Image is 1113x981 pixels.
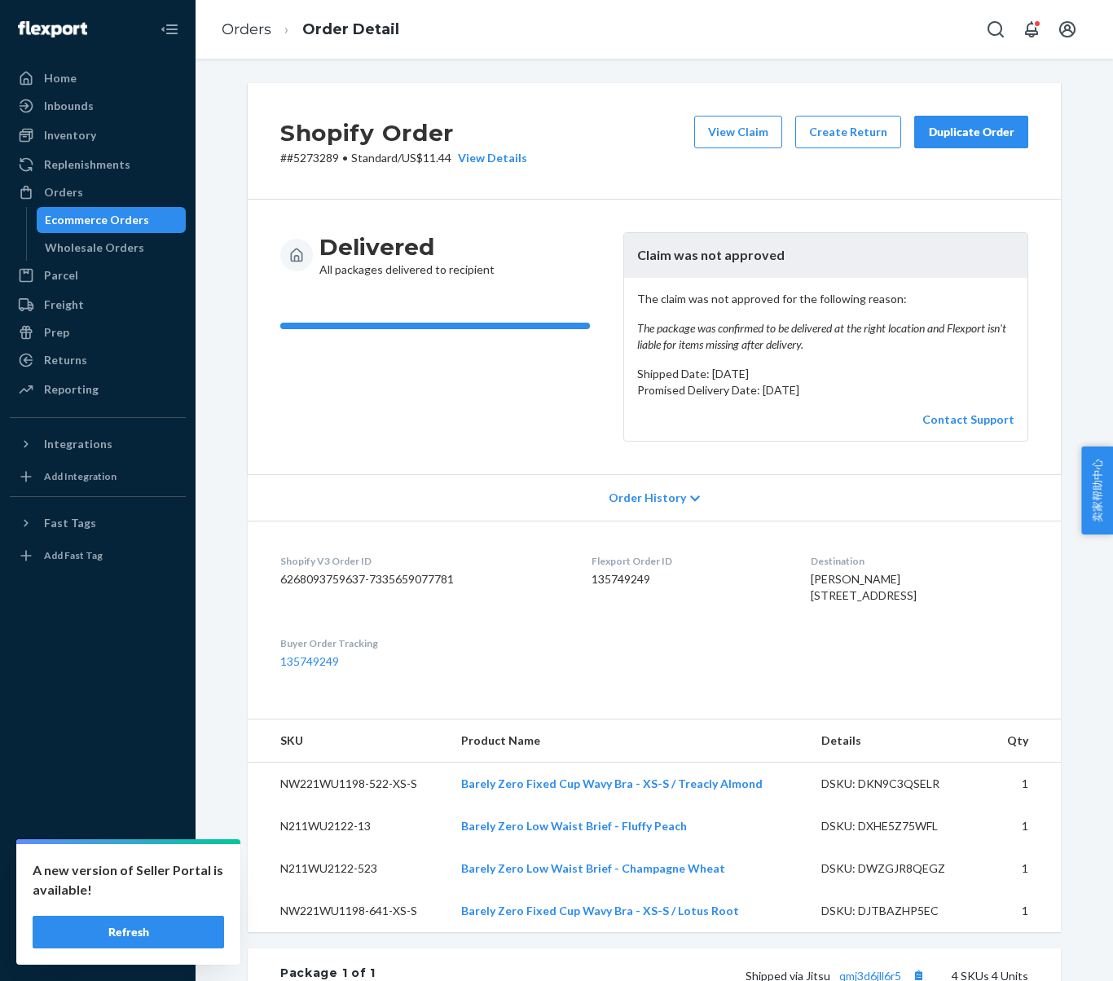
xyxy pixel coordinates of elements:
[44,98,94,114] div: Inbounds
[44,156,130,173] div: Replenishments
[37,235,187,261] a: Wholesale Orders
[10,908,186,934] a: Help Center
[44,127,96,143] div: Inventory
[44,324,69,341] div: Prep
[10,292,186,318] a: Freight
[461,776,763,790] a: Barely Zero Fixed Cup Wavy Bra - XS-S / Treacly Almond
[988,847,1061,890] td: 1
[461,861,725,875] a: Barely Zero Low Waist Brief - Champagne Wheat
[821,818,974,834] div: DSKU: DXHE5Z75WFL
[694,116,782,148] button: View Claim
[637,382,1014,398] p: Promised Delivery Date: [DATE]
[461,819,687,833] a: Barely Zero Low Waist Brief - Fluffy Peach
[987,932,1097,973] iframe: 打开一个小组件，您可以在其中与我们的一个专员进行在线交谈
[44,436,112,452] div: Integrations
[988,805,1061,847] td: 1
[10,93,186,119] a: Inbounds
[319,232,495,262] h3: Delivered
[44,548,103,562] div: Add Fast Tag
[808,719,988,763] th: Details
[10,262,186,288] a: Parcel
[988,763,1061,806] td: 1
[37,207,187,233] a: Ecommerce Orders
[914,116,1028,148] button: Duplicate Order
[44,184,83,200] div: Orders
[222,20,271,38] a: Orders
[44,297,84,313] div: Freight
[248,847,448,890] td: N211WU2122-523
[10,376,186,403] a: Reporting
[928,124,1014,140] div: Duplicate Order
[33,916,224,948] button: Refresh
[280,150,527,166] p: # #5273289 / US$11.44
[280,654,339,668] a: 135749249
[10,65,186,91] a: Home
[10,510,186,536] button: Fast Tags
[821,860,974,877] div: DSKU: DWZGJR8QEGZ
[795,116,901,148] button: Create Return
[209,6,412,54] ol: breadcrumbs
[44,515,96,531] div: Fast Tags
[280,116,527,150] h2: Shopify Order
[44,70,77,86] div: Home
[451,150,527,166] button: View Details
[44,381,99,398] div: Reporting
[280,571,565,587] dd: 6268093759637-7335659077781
[10,152,186,178] a: Replenishments
[248,805,448,847] td: N211WU2122-13
[45,212,149,228] div: Ecommerce Orders
[979,13,1012,46] button: Open Search Box
[248,719,448,763] th: SKU
[10,122,186,148] a: Inventory
[988,719,1061,763] th: Qty
[609,490,686,506] span: Order History
[1015,13,1048,46] button: Open notifications
[45,240,144,256] div: Wholesale Orders
[10,543,186,569] a: Add Fast Tag
[10,347,186,373] a: Returns
[988,890,1061,932] td: 1
[302,20,399,38] a: Order Detail
[33,860,224,900] p: A new version of Seller Portal is available!
[44,469,117,483] div: Add Integration
[1051,13,1084,46] button: Open account menu
[637,320,1014,353] em: The package was confirmed to be delivered at the right location and Flexport isn't liable for ite...
[10,852,186,878] a: Settings
[10,880,186,906] button: Talk to Support
[461,904,739,917] a: Barely Zero Fixed Cup Wavy Bra - XS-S / Lotus Root
[811,572,917,602] span: [PERSON_NAME] [STREET_ADDRESS]
[248,890,448,932] td: NW221WU1198-641-XS-S
[821,903,974,919] div: DSKU: DJTBAZHP5EC
[592,554,784,568] dt: Flexport Order ID
[637,291,1014,353] p: The claim was not approved for the following reason:
[280,636,565,650] dt: Buyer Order Tracking
[10,464,186,490] a: Add Integration
[1081,447,1113,534] button: 卖家帮助中心
[10,935,186,961] button: Give Feedback
[280,554,565,568] dt: Shopify V3 Order ID
[448,719,808,763] th: Product Name
[637,366,1014,382] p: Shipped Date: [DATE]
[319,232,495,278] div: All packages delivered to recipient
[10,431,186,457] button: Integrations
[153,13,186,46] button: Close Navigation
[10,319,186,345] a: Prep
[821,776,974,792] div: DSKU: DKN9C3QSELR
[44,267,78,284] div: Parcel
[922,412,1014,426] a: Contact Support
[811,554,1028,568] dt: Destination
[18,21,87,37] img: Flexport logo
[342,151,348,165] span: •
[351,151,398,165] span: Standard
[248,763,448,806] td: NW221WU1198-522-XS-S
[592,571,784,587] dd: 135749249
[44,352,87,368] div: Returns
[624,233,1027,278] header: Claim was not approved
[10,179,186,205] a: Orders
